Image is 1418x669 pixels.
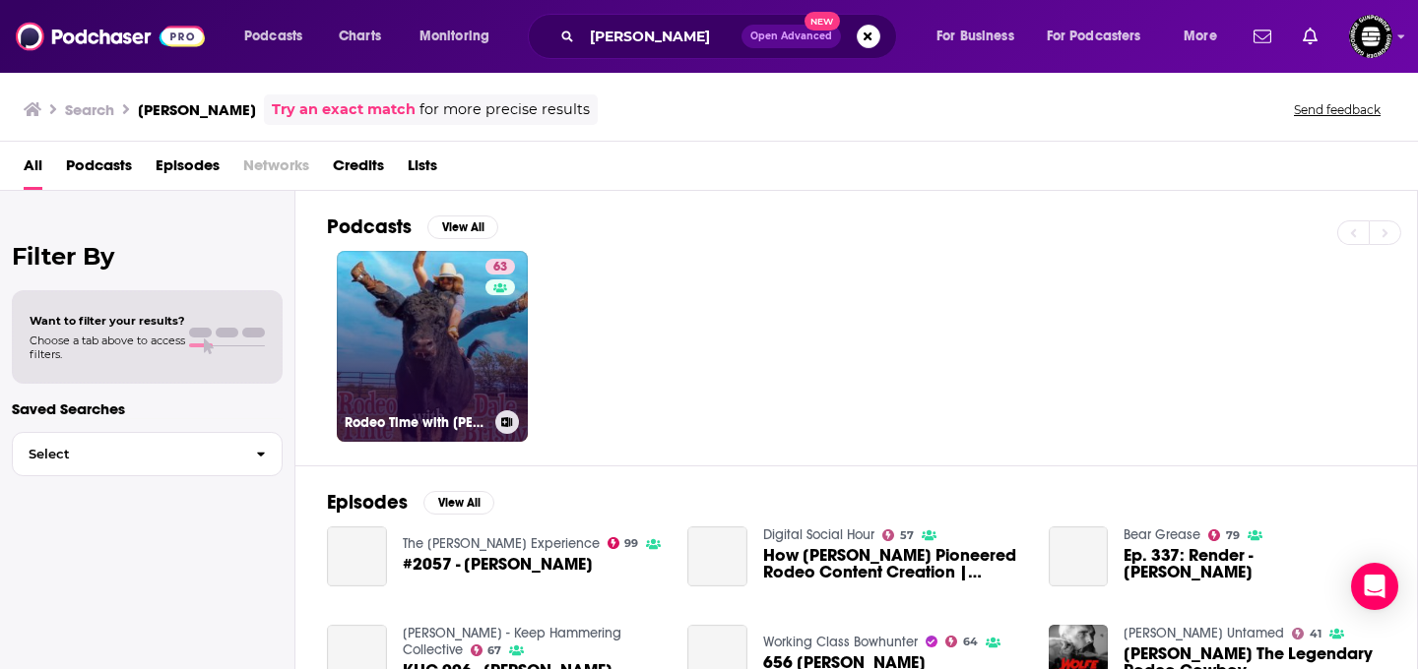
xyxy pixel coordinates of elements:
[24,150,42,190] a: All
[882,529,914,541] a: 57
[423,491,494,515] button: View All
[923,21,1039,52] button: open menu
[30,334,185,361] span: Choose a tab above to access filters.
[805,12,840,30] span: New
[1295,20,1325,53] a: Show notifications dropdown
[487,646,501,655] span: 67
[327,490,408,515] h2: Episodes
[1246,20,1279,53] a: Show notifications dropdown
[65,100,114,119] h3: Search
[403,535,600,552] a: The Joe Rogan Experience
[333,150,384,190] a: Credits
[419,23,489,50] span: Monitoring
[900,531,914,540] span: 57
[1049,526,1109,586] a: Ep. 337: Render - Dale Brisby
[1349,15,1392,58] button: Show profile menu
[741,25,841,48] button: Open AdvancedNew
[272,98,416,121] a: Try an exact match
[327,214,498,239] a: PodcastsView All
[1288,101,1386,118] button: Send feedback
[936,23,1014,50] span: For Business
[403,625,621,658] a: Cameron Hanes - Keep Hammering Collective
[12,242,283,271] h2: Filter By
[327,526,387,586] a: #2057 - Dale Brisby
[326,21,393,52] a: Charts
[156,150,220,190] a: Episodes
[243,150,309,190] span: Networks
[1184,23,1217,50] span: More
[763,526,874,543] a: Digital Social Hour
[13,448,240,460] span: Select
[945,636,978,647] a: 64
[1208,529,1240,541] a: 79
[1124,547,1386,580] span: Ep. 337: Render - [PERSON_NAME]
[1124,547,1386,580] a: Ep. 337: Render - Dale Brisby
[230,21,328,52] button: open menu
[12,432,283,476] button: Select
[1349,15,1392,58] img: User Profile
[493,258,507,277] span: 63
[403,556,593,573] span: #2057 - [PERSON_NAME]
[687,526,747,586] a: How Dale Brisby Pioneered Rodeo Content Creation | Dale Brisby DSH #1121
[750,31,832,41] span: Open Advanced
[66,150,132,190] a: Podcasts
[763,547,1025,580] span: How [PERSON_NAME] Pioneered Rodeo Content Creation | [PERSON_NAME] DSH #1121
[339,23,381,50] span: Charts
[345,414,487,431] h3: Rodeo Time with [PERSON_NAME]
[1047,23,1141,50] span: For Podcasters
[406,21,515,52] button: open menu
[16,18,205,55] img: Podchaser - Follow, Share and Rate Podcasts
[337,251,528,442] a: 63Rodeo Time with [PERSON_NAME]
[963,638,978,646] span: 64
[1349,15,1392,58] span: Logged in as KarinaSabol
[763,547,1025,580] a: How Dale Brisby Pioneered Rodeo Content Creation | Dale Brisby DSH #1121
[427,215,498,239] button: View All
[1226,531,1240,540] span: 79
[582,21,741,52] input: Search podcasts, credits, & more...
[608,537,639,549] a: 99
[1124,526,1200,543] a: Bear Grease
[471,644,502,656] a: 67
[403,556,593,573] a: #2057 - Dale Brisby
[1170,21,1242,52] button: open menu
[624,539,638,548] span: 99
[244,23,302,50] span: Podcasts
[327,214,412,239] h2: Podcasts
[763,634,918,650] a: Working Class Bowhunter
[419,98,590,121] span: for more precise results
[12,399,283,418] p: Saved Searches
[1310,630,1321,639] span: 41
[485,259,515,274] a: 63
[547,14,916,59] div: Search podcasts, credits, & more...
[1292,628,1321,639] a: 41
[138,100,256,119] h3: [PERSON_NAME]
[30,314,185,328] span: Want to filter your results?
[1034,21,1170,52] button: open menu
[1124,625,1284,641] a: Wolfe Untamed
[1351,563,1398,610] div: Open Intercom Messenger
[408,150,437,190] a: Lists
[327,490,494,515] a: EpisodesView All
